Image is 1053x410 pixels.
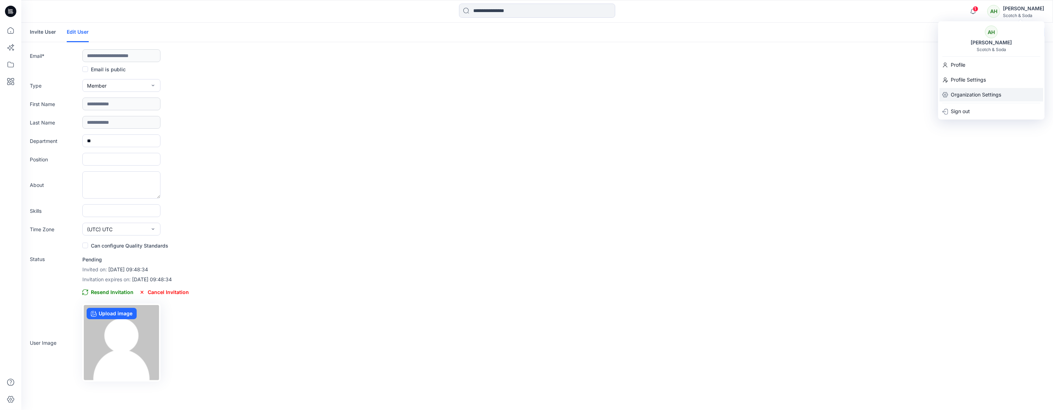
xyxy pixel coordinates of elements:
label: Upload image [87,308,137,319]
span: 1 [973,6,978,12]
p: [DATE] 09:48:34 [82,265,189,274]
p: Profile [951,58,965,72]
button: (UTC) UTC [82,223,160,236]
img: no-profile.png [84,305,159,380]
a: Organization Settings [938,88,1044,101]
a: Profile [938,58,1044,72]
span: Invitation expires on: [82,276,131,282]
div: [PERSON_NAME] [1003,4,1044,13]
p: Organization Settings [951,88,1001,101]
span: Invited on: [82,266,107,272]
label: Position [30,156,80,163]
label: Can configure Quality Standards [82,241,168,250]
a: Profile Settings [938,73,1044,87]
span: Resend Invitation [82,288,133,297]
div: AH [985,26,998,38]
label: User Image [30,339,80,347]
button: Member [82,79,160,92]
p: [DATE] 09:48:34 [82,275,189,284]
a: Invite User [30,23,56,41]
div: Scotch & Soda [1003,13,1044,18]
label: Time Zone [30,226,80,233]
label: Email [30,52,80,60]
a: Edit User [67,23,89,42]
div: Scotch & Soda [977,47,1006,52]
span: Cancel Invitation [139,288,189,297]
label: Skills [30,207,80,215]
p: Pending [82,255,189,264]
label: First Name [30,100,80,108]
div: [PERSON_NAME] [966,38,1016,47]
label: Type [30,82,80,89]
label: Last Name [30,119,80,126]
label: Email is public [82,65,126,73]
span: (UTC) UTC [87,226,113,233]
label: Status [30,255,80,263]
span: Member [87,82,107,89]
p: Sign out [951,105,970,118]
p: Profile Settings [951,73,986,87]
label: About [30,181,80,189]
label: Department [30,137,80,145]
div: AH [987,5,1000,18]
